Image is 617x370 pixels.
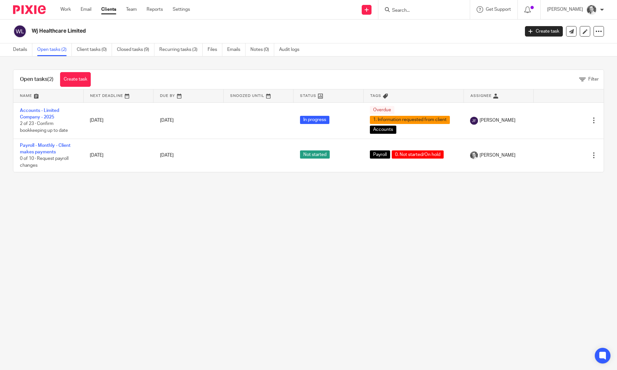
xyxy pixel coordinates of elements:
[300,94,316,98] span: Status
[392,150,444,159] span: 0. Not started/On hold
[486,7,511,12] span: Get Support
[160,118,174,123] span: [DATE]
[547,6,583,13] p: [PERSON_NAME]
[159,43,203,56] a: Recurring tasks (3)
[480,152,515,159] span: [PERSON_NAME]
[20,156,69,168] span: 0 of 10 · Request payroll changes
[230,94,264,98] span: Snoozed Until
[47,77,54,82] span: (2)
[370,116,450,124] span: 1. Information requested from client
[77,43,112,56] a: Client tasks (0)
[586,5,597,15] img: Rod%202%20Small.jpg
[101,6,116,13] a: Clients
[83,139,153,172] td: [DATE]
[470,117,478,125] img: svg%3E
[370,94,381,98] span: Tags
[60,6,71,13] a: Work
[470,151,478,159] img: Rod%202%20Small.jpg
[13,5,46,14] img: Pixie
[300,116,329,124] span: In progress
[208,43,222,56] a: Files
[160,153,174,158] span: [DATE]
[83,102,153,139] td: [DATE]
[588,77,599,82] span: Filter
[32,28,419,35] h2: Wj Healthcare Limited
[480,117,515,124] span: [PERSON_NAME]
[117,43,154,56] a: Closed tasks (9)
[391,8,450,14] input: Search
[126,6,137,13] a: Team
[81,6,91,13] a: Email
[20,76,54,83] h1: Open tasks
[60,72,91,87] a: Create task
[227,43,245,56] a: Emails
[250,43,274,56] a: Notes (0)
[279,43,304,56] a: Audit logs
[300,150,330,159] span: Not started
[20,122,68,133] span: 2 of 23 · Confirm bookkeeping up to date
[173,6,190,13] a: Settings
[370,106,394,114] span: Overdue
[370,126,396,134] span: Accounts
[20,108,59,119] a: Accounts - Limited Company - 2025
[370,150,390,159] span: Payroll
[13,24,27,38] img: svg%3E
[13,43,32,56] a: Details
[37,43,72,56] a: Open tasks (2)
[525,26,563,37] a: Create task
[147,6,163,13] a: Reports
[20,143,71,154] a: Payroll - Monthly - Client makes payments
